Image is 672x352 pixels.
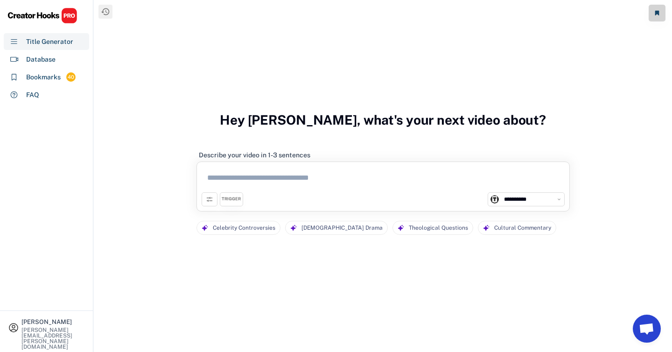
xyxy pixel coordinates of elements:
div: [PERSON_NAME] [21,319,85,325]
div: Database [26,55,56,64]
h3: Hey [PERSON_NAME], what's your next video about? [220,102,546,138]
img: channels4_profile.jpg [490,195,499,204]
div: TRIGGER [222,196,241,202]
a: Open chat [633,315,661,343]
img: CHPRO%20Logo.svg [7,7,77,24]
div: Title Generator [26,37,73,47]
div: Bookmarks [26,72,61,82]
div: Cultural Commentary [494,221,551,235]
div: Theological Questions [409,221,468,235]
div: FAQ [26,90,39,100]
div: [DEMOGRAPHIC_DATA] Drama [301,221,383,235]
div: Celebrity Controversies [213,221,275,235]
div: Describe your video in 1-3 sentences [199,151,310,159]
div: [PERSON_NAME][EMAIL_ADDRESS][PERSON_NAME][DOMAIN_NAME] [21,327,85,350]
div: 40 [66,73,76,81]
